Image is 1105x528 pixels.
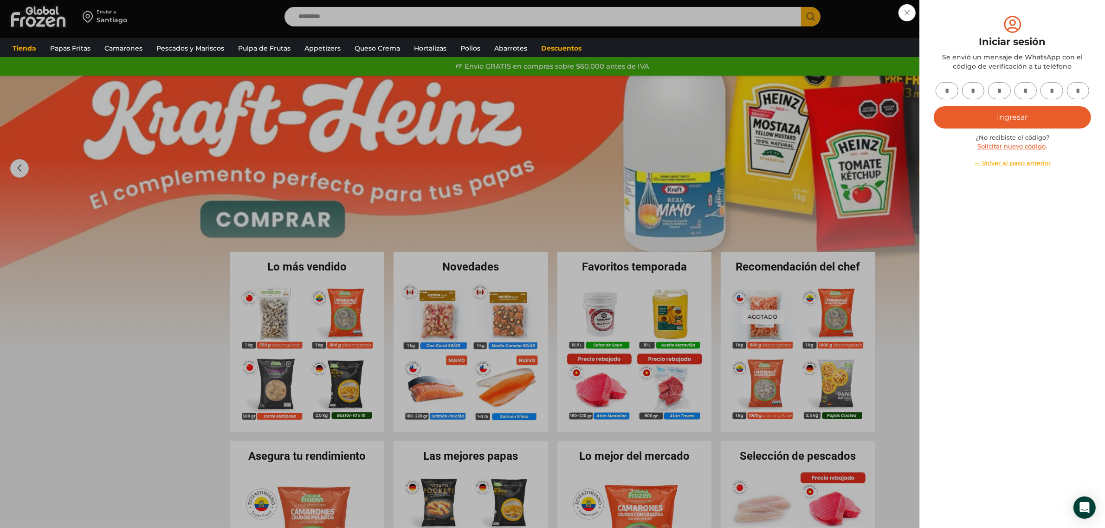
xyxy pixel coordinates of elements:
[1002,14,1023,35] img: tabler-icon-user-circle.svg
[409,39,451,57] a: Hortalizas
[350,39,405,57] a: Queso Crema
[934,52,1091,71] div: Se envió un mensaje de WhatsApp con el código de verificación a tu teléfono
[45,39,95,57] a: Papas Fritas
[934,159,1091,167] a: ← Volver al paso anterior
[1073,496,1096,519] div: Open Intercom Messenger
[152,39,229,57] a: Pescados y Mariscos
[100,39,147,57] a: Camarones
[300,39,345,57] a: Appetizers
[978,142,1046,150] a: Solicitar nuevo código
[456,39,485,57] a: Pollos
[536,39,586,57] a: Descuentos
[934,106,1091,129] button: Ingresar
[8,39,41,57] a: Tienda
[934,35,1091,49] div: Iniciar sesión
[233,39,295,57] a: Pulpa de Frutas
[934,133,1091,167] div: ¿No recibiste el código? .
[490,39,532,57] a: Abarrotes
